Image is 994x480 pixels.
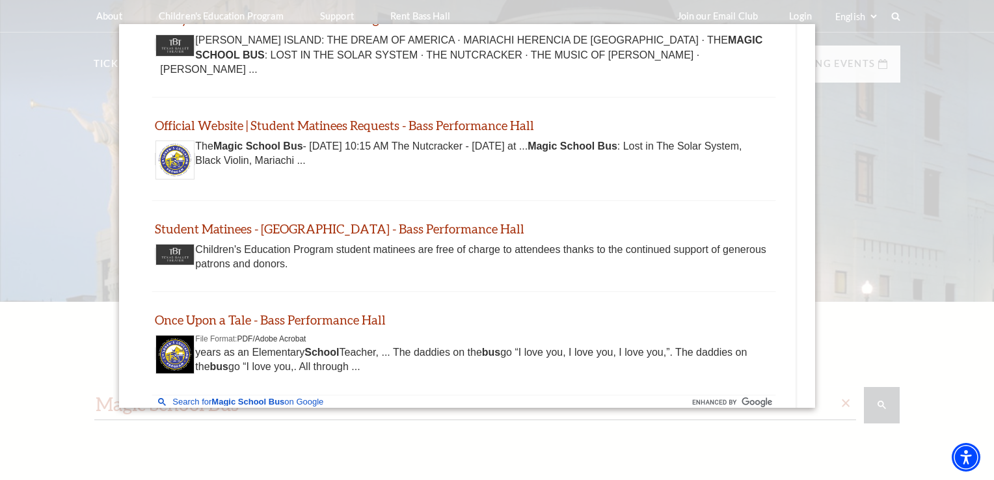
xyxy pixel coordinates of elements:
span: Magic School Bus [211,397,284,406]
img: Thumbnail image [155,335,195,374]
span: File Format: [195,334,237,343]
div: The - [DATE] 10:15 AM The Nutcracker - [DATE] at ... : Lost in The Solar System, Black Violin, Ma... [160,139,768,168]
span: PDF/Adobe Acrobat [237,334,306,343]
div: Google Custom Search Branding [688,395,776,410]
b: Magic School Bus [528,140,617,152]
b: Magic School Bus [213,140,303,152]
a: Thumbnail image - open in a new tab [155,153,195,165]
img: Thumbnail image [155,34,195,56]
b: bus [210,361,228,372]
div: Children's Education Program student matinees are free of charge to attendees thanks to the conti... [160,243,768,272]
span: on Google [284,397,323,407]
a: Thumbnail image - open in a new tab [155,38,195,51]
a: Student Matinees - Fort Worth - Bass Performance Hall - open in a new tab [155,221,524,236]
a: Once Upon a Tale - Bass Performance Hall - open in a new tab [155,312,386,327]
a: Search for Magic School Bus on Google - open in a new tab [152,396,323,406]
a: Thumbnail image - open in a new tab [155,347,195,360]
div: years as an Elementary Teacher, ... The daddies on the go “I love you, I love you, I love you,”. ... [160,345,768,375]
div: Accessibility Menu [952,443,980,472]
b: bus [482,347,500,358]
img: Thumbnail image [155,140,195,180]
div: [PERSON_NAME] ISLAND: THE DREAM OF AMERICA · MARIACHI HERENCIA DE [GEOGRAPHIC_DATA] · THE : LOST ... [160,33,768,77]
a: Official Website | Student Matinees Requests - Bass Performance Hall - open in a new tab [155,118,534,133]
img: Thumbnail image [155,244,195,265]
b: School [304,347,339,358]
b: MAGIC SCHOOL BUS [195,34,762,60]
img: enhanced by Google [691,397,773,407]
span: Search for [172,397,211,407]
a: Thumbnail image - open in a new tab [155,248,195,260]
